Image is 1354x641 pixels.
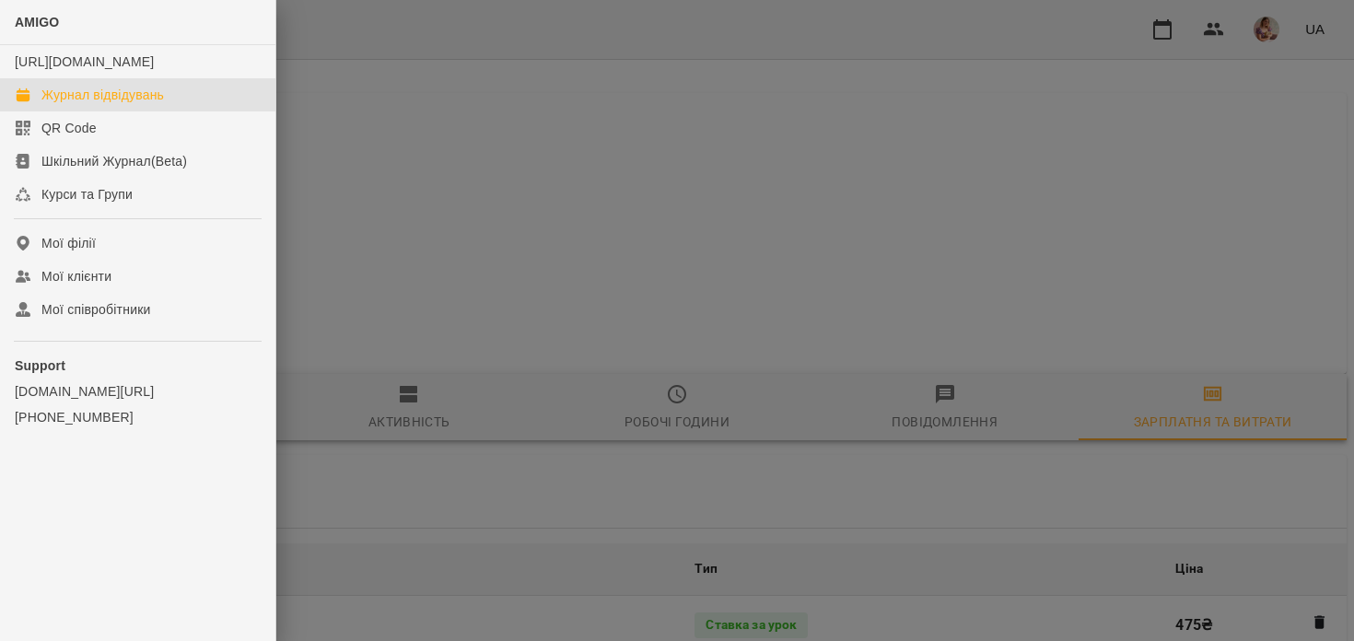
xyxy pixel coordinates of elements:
div: QR Code [41,119,97,137]
div: Журнал відвідувань [41,86,164,104]
p: Support [15,356,261,375]
a: [DOMAIN_NAME][URL] [15,382,261,401]
div: Мої співробітники [41,300,151,319]
div: Шкільний Журнал(Beta) [41,152,187,170]
div: Курси та Групи [41,185,133,204]
div: Мої філії [41,234,96,252]
div: Мої клієнти [41,267,111,286]
span: AMIGO [15,15,59,29]
a: [PHONE_NUMBER] [15,408,261,426]
a: [URL][DOMAIN_NAME] [15,54,154,69]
